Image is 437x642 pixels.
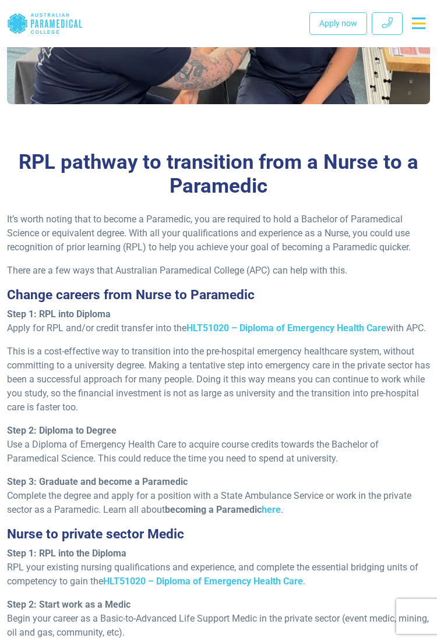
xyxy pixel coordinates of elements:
[7,424,430,466] p: Use a Diploma of Emergency Health Care to acquire course credits towards the Bachelor of Paramedi...
[7,287,430,303] h3: Change careers from Nurse to Paramedic
[7,264,430,278] p: There are a few ways that Australian Paramedical College (APC) can help with this.
[407,13,430,34] button: Toggle navigation
[7,548,126,559] strong: Step 1: RPL into the Diploma
[7,5,83,42] a: Australian Paramedical College
[7,598,430,640] p: Begin your career as a Basic-to-Advanced Life Support Medic in the private sector (event medic, m...
[7,425,117,436] strong: Step 2: Diploma to Degree
[7,150,430,198] h3: RPL pathway to transition from a Nurse to a Paramedic
[7,308,111,320] strong: Step 1: RPL into Diploma
[7,475,430,517] p: Complete the degree and apply for a position with a State Ambulance Service or work in the privat...
[165,504,281,515] strong: becoming a Paramedic
[7,345,430,414] p: This is a cost-effective way to transition into the pre-hospital emergency healthcare system, wit...
[309,12,367,35] a: Apply now
[7,547,430,588] p: RPL your existing nursing qualifications and experience, and complete the essential bridging unit...
[186,322,386,334] a: HLT51020 – Diploma of Emergency Health Care
[7,599,131,610] strong: Step 2: Start work as a Medic
[103,576,303,587] a: HLT51020 – Diploma of Emergency Health Care
[7,476,188,487] strong: Step 3: Graduate and become a Paramedic
[262,504,281,515] a: here
[7,307,430,335] p: Apply for RPL and/or credit transfer into the with APC.
[7,526,430,542] h3: Nurse to private sector Medic
[7,212,430,254] p: It’s worth noting that to become a Paramedic, you are required to hold a Bachelor of Paramedical ...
